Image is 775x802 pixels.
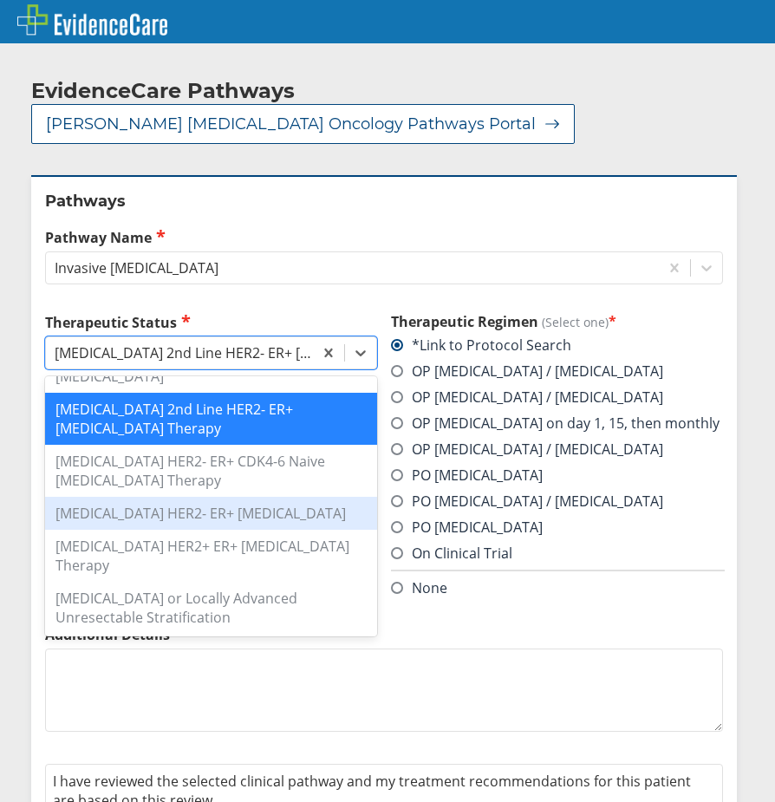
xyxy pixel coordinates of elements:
[45,582,377,634] div: [MEDICAL_DATA] or Locally Advanced Unresectable Stratification
[31,78,295,104] h2: EvidenceCare Pathways
[391,544,512,563] label: On Clinical Trial
[391,362,663,381] label: OP [MEDICAL_DATA] / [MEDICAL_DATA]
[391,336,571,355] label: *Link to Protocol Search
[45,227,723,247] label: Pathway Name
[45,625,723,644] label: Additional Details
[391,518,543,537] label: PO [MEDICAL_DATA]
[46,114,536,134] span: [PERSON_NAME] [MEDICAL_DATA] Oncology Pathways Portal
[391,492,663,511] label: PO [MEDICAL_DATA] / [MEDICAL_DATA]
[45,393,377,445] div: [MEDICAL_DATA] 2nd Line HER2- ER+ [MEDICAL_DATA] Therapy
[542,314,609,330] span: (Select one)
[45,530,377,582] div: [MEDICAL_DATA] HER2+ ER+ [MEDICAL_DATA] Therapy
[391,440,663,459] label: OP [MEDICAL_DATA] / [MEDICAL_DATA]
[391,388,663,407] label: OP [MEDICAL_DATA] / [MEDICAL_DATA]
[17,4,167,36] img: EvidenceCare
[391,578,447,597] label: None
[45,634,377,686] div: [MEDICAL_DATA] Palliative [MEDICAL_DATA] Treatment
[391,466,543,485] label: PO [MEDICAL_DATA]
[45,312,377,332] label: Therapeutic Status
[45,191,723,212] h2: Pathways
[55,343,315,362] div: [MEDICAL_DATA] 2nd Line HER2- ER+ [MEDICAL_DATA] Therapy
[391,414,720,433] label: OP [MEDICAL_DATA] on day 1, 15, then monthly
[45,497,377,530] div: [MEDICAL_DATA] HER2- ER+ [MEDICAL_DATA]
[31,104,575,144] button: [PERSON_NAME] [MEDICAL_DATA] Oncology Pathways Portal
[391,312,723,331] h3: Therapeutic Regimen
[45,445,377,497] div: [MEDICAL_DATA] HER2- ER+ CDK4-6 Naive [MEDICAL_DATA] Therapy
[55,258,218,277] div: Invasive [MEDICAL_DATA]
